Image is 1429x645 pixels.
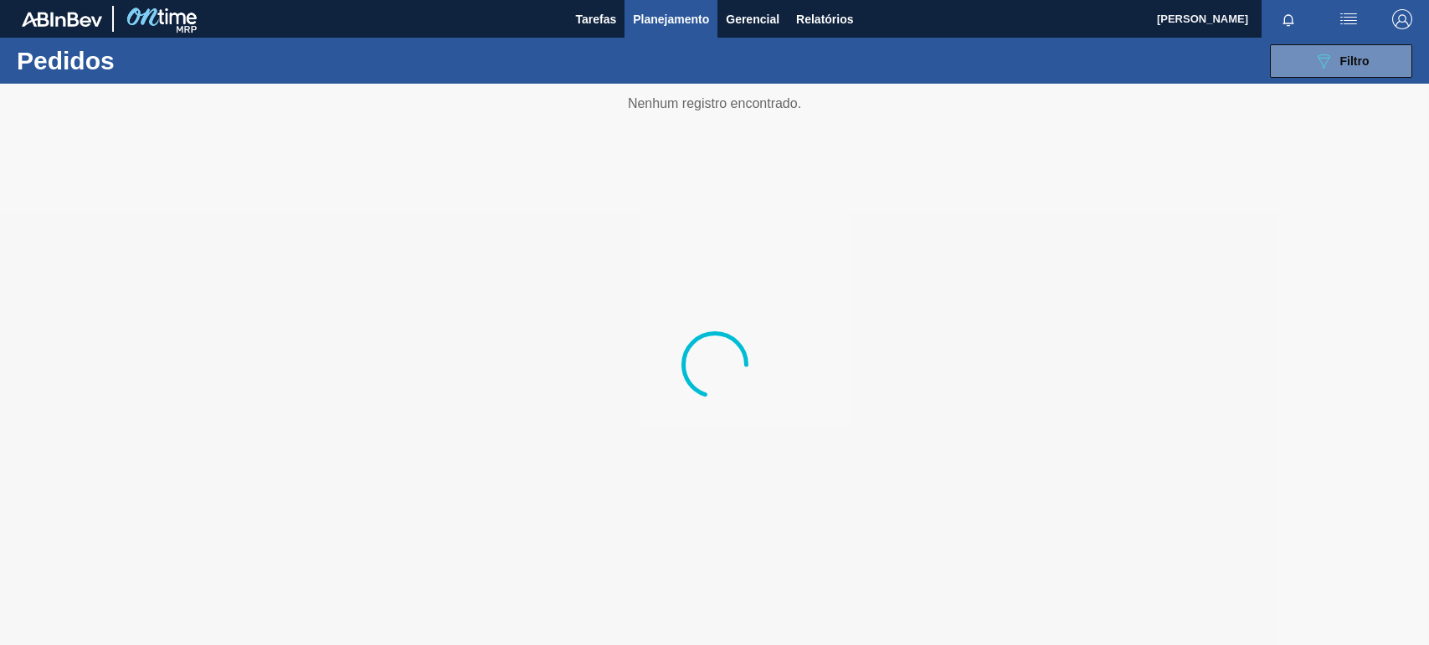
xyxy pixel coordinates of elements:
[1340,54,1370,68] span: Filtro
[796,9,853,29] span: Relatórios
[726,9,779,29] span: Gerencial
[633,9,709,29] span: Planejamento
[575,9,616,29] span: Tarefas
[1339,9,1359,29] img: userActions
[1392,9,1412,29] img: Logout
[22,12,102,27] img: TNhmsLtSVTkK8tSr43FrP2fwEKptu5GPRR3wAAAABJRU5ErkJggg==
[1262,8,1315,31] button: Notificações
[1270,44,1412,78] button: Filtro
[17,51,262,70] h1: Pedidos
